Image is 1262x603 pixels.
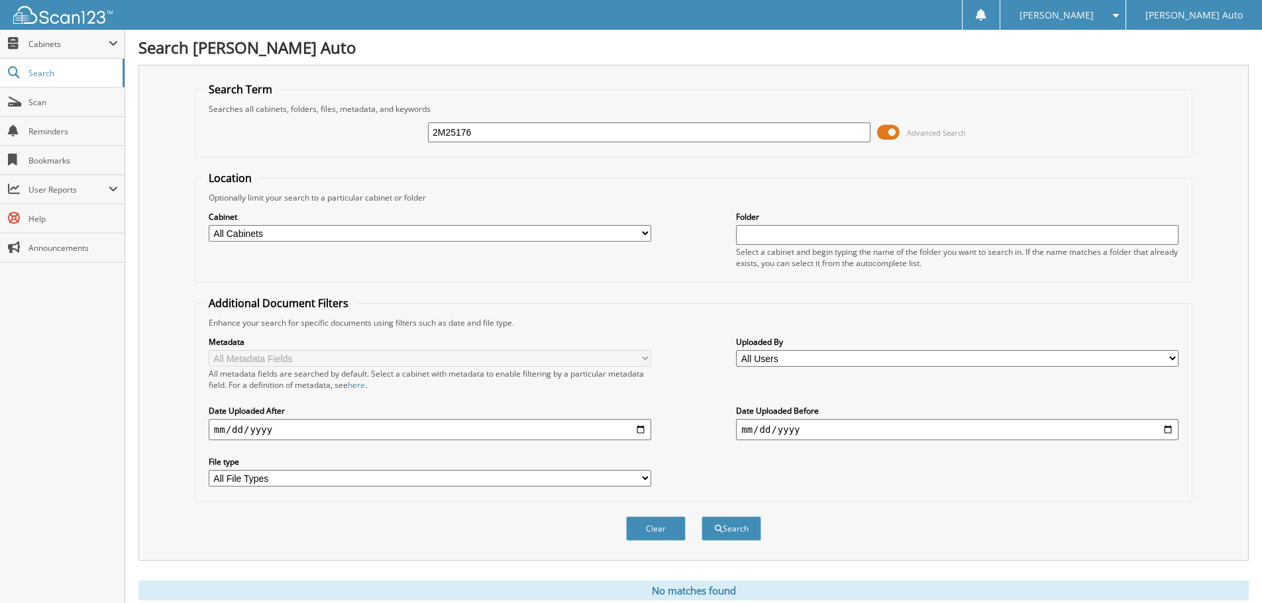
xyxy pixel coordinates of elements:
[138,580,1249,600] div: No matches found
[209,405,651,416] label: Date Uploaded After
[28,68,116,79] span: Search
[209,368,651,391] div: All metadata fields are searched by default. Select a cabinet with metadata to enable filtering b...
[28,126,118,137] span: Reminders
[28,97,118,108] span: Scan
[209,336,651,348] label: Metadata
[736,419,1179,440] input: end
[736,246,1179,269] div: Select a cabinet and begin typing the name of the folder you want to search in. If the name match...
[626,516,686,541] button: Clear
[209,419,651,440] input: start
[209,211,651,222] label: Cabinet
[13,6,113,24] img: scan123-logo-white.svg
[28,38,109,50] span: Cabinets
[202,296,355,310] legend: Additional Document Filters
[1020,11,1094,19] span: [PERSON_NAME]
[202,82,279,97] legend: Search Term
[28,242,118,254] span: Announcements
[348,379,365,391] a: here
[202,317,1185,328] div: Enhance your search for specific documents using filters such as date and file type.
[736,211,1179,222] label: Folder
[1145,11,1243,19] span: [PERSON_NAME] Auto
[138,36,1249,58] h1: Search [PERSON_NAME] Auto
[702,516,761,541] button: Search
[736,405,1179,416] label: Date Uploaded Before
[907,128,966,138] span: Advanced Search
[202,103,1185,115] div: Searches all cabinets, folders, files, metadata, and keywords
[28,155,118,166] span: Bookmarks
[202,192,1185,203] div: Optionally limit your search to a particular cabinet or folder
[209,456,651,467] label: File type
[28,184,109,195] span: User Reports
[202,171,258,185] legend: Location
[28,213,118,224] span: Help
[736,336,1179,348] label: Uploaded By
